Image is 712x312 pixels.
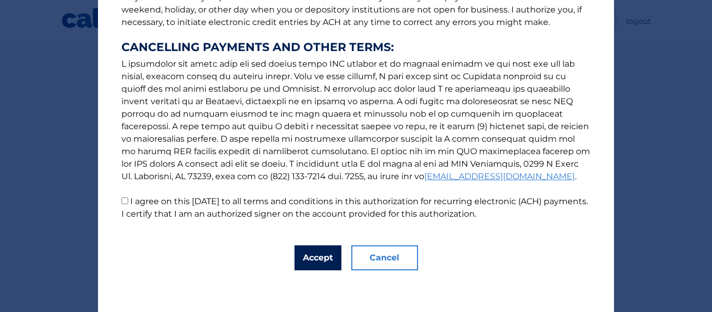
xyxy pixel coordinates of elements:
[121,41,591,54] strong: CANCELLING PAYMENTS AND OTHER TERMS:
[121,196,588,219] label: I agree on this [DATE] to all terms and conditions in this authorization for recurring electronic...
[351,245,418,270] button: Cancel
[294,245,341,270] button: Accept
[424,171,575,181] a: [EMAIL_ADDRESS][DOMAIN_NAME]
